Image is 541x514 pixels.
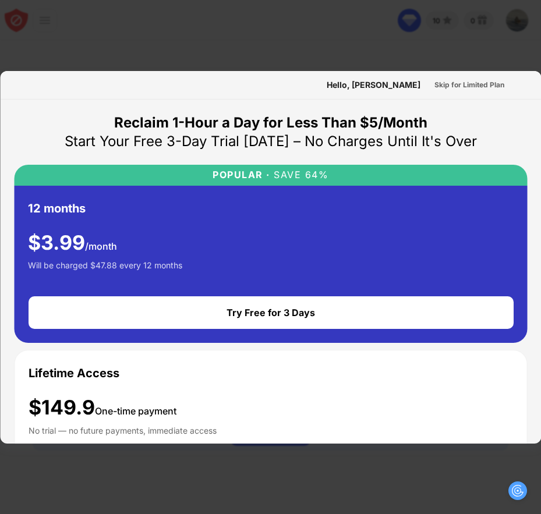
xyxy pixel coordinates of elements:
[227,307,315,318] div: Try Free for 3 Days
[213,169,270,180] div: POPULAR ·
[29,424,217,448] div: No trial — no future payments, immediate access
[29,396,176,420] div: $149.9
[95,405,176,417] span: One-time payment
[326,80,420,90] div: Hello, [PERSON_NAME]
[28,200,86,217] div: 12 months
[85,240,117,252] span: /month
[65,132,477,151] div: Start Your Free 3-Day Trial [DATE] – No Charges Until It's Over
[28,231,117,255] div: $ 3.99
[434,79,504,91] div: Skip for Limited Plan
[28,259,182,282] div: Will be charged $47.88 every 12 months
[114,114,427,132] div: Reclaim 1-Hour a Day for Less Than $5/Month
[270,169,329,180] div: SAVE 64%
[29,364,119,382] div: Lifetime Access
